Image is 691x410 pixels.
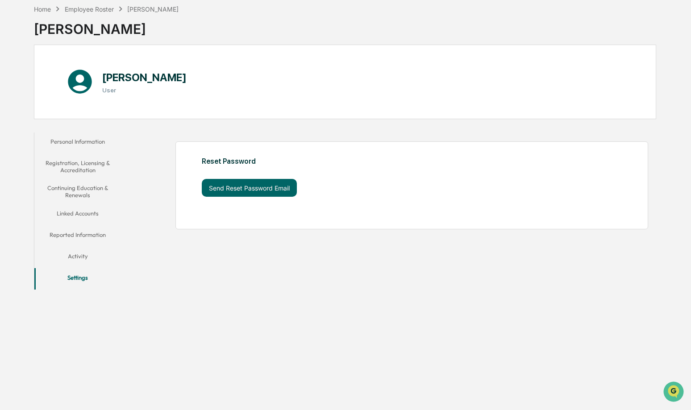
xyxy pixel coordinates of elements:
[34,269,121,290] button: Settings
[34,204,121,226] button: Linked Accounts
[18,112,58,121] span: Preclearance
[34,14,179,37] div: [PERSON_NAME]
[102,71,187,84] h1: [PERSON_NAME]
[9,68,25,84] img: 1746055101610-c473b297-6a78-478c-a979-82029cc54cd1
[9,19,162,33] p: How can we help?
[9,130,16,137] div: 🔎
[30,77,113,84] div: We're available if you need us!
[127,5,179,13] div: [PERSON_NAME]
[18,129,56,138] span: Data Lookup
[34,133,121,290] div: secondary tabs example
[63,151,108,158] a: Powered byPylon
[34,133,121,154] button: Personal Information
[30,68,146,77] div: Start new chat
[65,113,72,120] div: 🗄️
[34,226,121,247] button: Reported Information
[65,5,114,13] div: Employee Roster
[5,109,61,125] a: 🖐️Preclearance
[34,5,51,13] div: Home
[202,179,297,197] button: Send Reset Password Email
[202,157,538,166] div: Reset Password
[152,71,162,82] button: Start new chat
[5,126,60,142] a: 🔎Data Lookup
[34,154,121,179] button: Registration, Licensing & Accreditation
[9,113,16,120] div: 🖐️
[74,112,111,121] span: Attestations
[34,247,121,269] button: Activity
[662,381,687,405] iframe: Open customer support
[34,179,121,204] button: Continuing Education & Renewals
[102,87,187,94] h3: User
[61,109,114,125] a: 🗄️Attestations
[89,151,108,158] span: Pylon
